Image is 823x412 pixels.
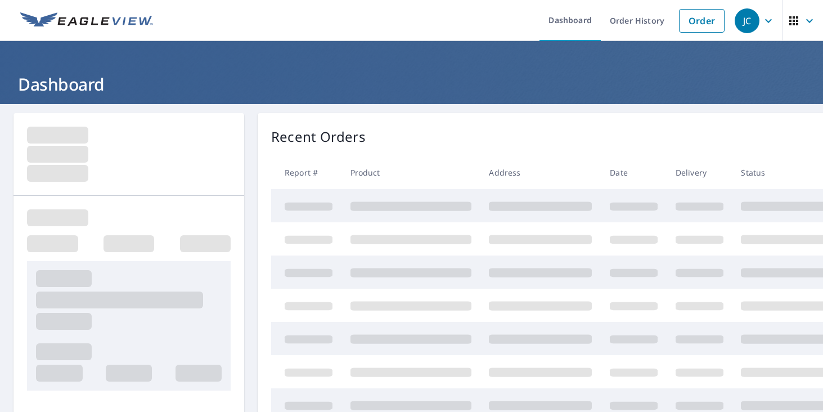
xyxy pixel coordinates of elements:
[601,156,667,189] th: Date
[20,12,153,29] img: EV Logo
[271,127,366,147] p: Recent Orders
[735,8,759,33] div: JC
[480,156,601,189] th: Address
[341,156,480,189] th: Product
[667,156,732,189] th: Delivery
[679,9,725,33] a: Order
[271,156,341,189] th: Report #
[14,73,809,96] h1: Dashboard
